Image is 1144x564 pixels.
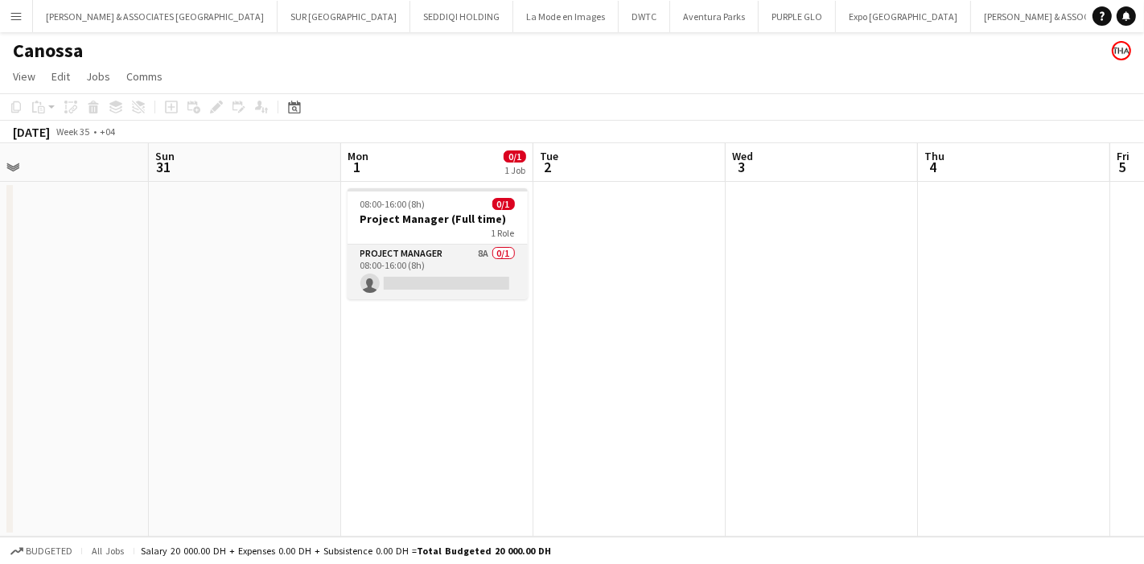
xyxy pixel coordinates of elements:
span: Budgeted [26,545,72,557]
button: Budgeted [8,542,75,560]
span: 4 [922,158,944,176]
span: 1 [345,158,368,176]
span: All jobs [88,545,127,557]
app-card-role: Project Manager8A0/108:00-16:00 (8h) [348,245,528,299]
span: Thu [924,149,944,163]
span: Sun [155,149,175,163]
button: DWTC [619,1,670,32]
a: Edit [45,66,76,87]
span: Jobs [86,69,110,84]
span: 0/1 [504,150,526,163]
button: La Mode en Images [513,1,619,32]
button: [PERSON_NAME] & ASSOCIATES [GEOGRAPHIC_DATA] [33,1,278,32]
span: Comms [126,69,163,84]
button: [PERSON_NAME] & ASSOCIATES KSA [971,1,1143,32]
button: SEDDIQI HOLDING [410,1,513,32]
app-job-card: 08:00-16:00 (8h)0/1Project Manager (Full time)1 RoleProject Manager8A0/108:00-16:00 (8h) [348,188,528,299]
h1: Canossa [13,39,83,63]
div: Salary 20 000.00 DH + Expenses 0.00 DH + Subsistence 0.00 DH = [141,545,551,557]
div: 1 Job [504,164,525,176]
span: 3 [730,158,753,176]
span: Edit [51,69,70,84]
app-user-avatar: Enas Ahmed [1112,41,1131,60]
span: 5 [1114,158,1130,176]
span: 31 [153,158,175,176]
span: Week 35 [53,126,93,138]
button: SUR [GEOGRAPHIC_DATA] [278,1,410,32]
span: Wed [732,149,753,163]
div: [DATE] [13,124,50,140]
div: +04 [100,126,115,138]
a: Jobs [80,66,117,87]
a: Comms [120,66,169,87]
span: Total Budgeted 20 000.00 DH [417,545,551,557]
span: View [13,69,35,84]
span: 08:00-16:00 (8h) [360,198,426,210]
a: View [6,66,42,87]
span: Fri [1117,149,1130,163]
span: 2 [537,158,558,176]
span: Tue [540,149,558,163]
button: PURPLE GLO [759,1,836,32]
h3: Project Manager (Full time) [348,212,528,226]
span: 1 Role [492,227,515,239]
span: 0/1 [492,198,515,210]
button: Expo [GEOGRAPHIC_DATA] [836,1,971,32]
span: Mon [348,149,368,163]
button: Aventura Parks [670,1,759,32]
